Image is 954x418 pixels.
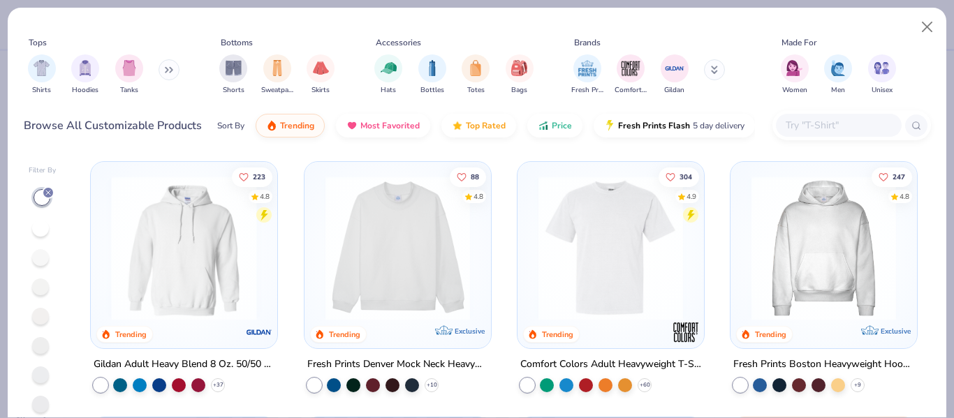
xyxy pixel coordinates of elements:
[571,54,603,96] div: filter for Fresh Prints
[664,58,685,79] img: Gildan Image
[874,60,890,76] img: Unisex Image
[900,191,909,202] div: 4.8
[571,85,603,96] span: Fresh Prints
[661,54,689,96] button: filter button
[29,36,47,49] div: Tops
[307,54,335,96] button: filter button
[531,176,690,320] img: f7f0a375-82f2-4c10-bab8-418c0702b1f2
[426,381,436,389] span: + 10
[253,173,265,180] span: 223
[893,173,905,180] span: 247
[781,36,816,49] div: Made For
[467,85,485,96] span: Totes
[690,176,849,320] img: 3a4b83fa-d8b2-4090-afae-fbe63cb762e3
[868,54,896,96] div: filter for Unisex
[260,191,270,202] div: 4.8
[217,119,244,132] div: Sort By
[872,167,912,186] button: Like
[34,60,50,76] img: Shirts Image
[219,54,247,96] button: filter button
[552,120,572,131] span: Price
[693,118,744,134] span: 5 day delivery
[94,356,274,373] div: Gildan Adult Heavy Blend 8 Oz. 50/50 Hooded Sweatshirt
[786,60,802,76] img: Women Image
[527,114,582,137] button: Price
[574,36,601,49] div: Brands
[115,54,143,96] div: filter for Tanks
[781,54,809,96] button: filter button
[782,85,807,96] span: Women
[318,176,477,320] img: f4477d41-44ba-495e-9df6-f576ad2afa23
[831,85,845,96] span: Men
[213,381,223,389] span: + 37
[336,114,430,137] button: Most Favorited
[781,54,809,96] div: filter for Women
[462,54,490,96] button: filter button
[473,191,483,202] div: 4.8
[520,356,701,373] div: Comfort Colors Adult Heavyweight T-Shirt
[226,60,242,76] img: Shorts Image
[221,36,253,49] div: Bottoms
[881,327,911,336] span: Exclusive
[470,173,478,180] span: 88
[266,120,277,131] img: trending.gif
[661,54,689,96] div: filter for Gildan
[360,120,420,131] span: Most Favorited
[659,167,699,186] button: Like
[313,60,329,76] img: Skirts Image
[32,85,51,96] span: Shirts
[24,117,202,134] div: Browse All Customizable Products
[381,60,397,76] img: Hats Image
[346,120,358,131] img: most_fav.gif
[577,58,598,79] img: Fresh Prints Image
[477,176,636,320] img: 5641a71d-f40f-41e5-8a66-2087ebfa6a1d
[78,60,93,76] img: Hoodies Image
[664,85,684,96] span: Gildan
[374,54,402,96] div: filter for Hats
[639,381,650,389] span: + 60
[219,54,247,96] div: filter for Shorts
[120,85,138,96] span: Tanks
[672,318,700,346] img: Comfort Colors logo
[71,54,99,96] button: filter button
[687,191,696,202] div: 4.9
[455,327,485,336] span: Exclusive
[105,176,263,320] img: 5ea07373-8dcd-49e9-84b5-91ddf2ef84d2
[604,120,615,131] img: flash.gif
[261,54,293,96] button: filter button
[420,85,444,96] span: Bottles
[246,318,274,346] img: Gildan logo
[418,54,446,96] div: filter for Bottles
[854,381,861,389] span: + 9
[620,58,641,79] img: Comfort Colors Image
[311,85,330,96] span: Skirts
[29,165,57,176] div: Filter By
[280,120,314,131] span: Trending
[376,36,421,49] div: Accessories
[618,120,690,131] span: Fresh Prints Flash
[71,54,99,96] div: filter for Hoodies
[449,167,485,186] button: Like
[28,54,56,96] button: filter button
[381,85,396,96] span: Hats
[615,54,647,96] div: filter for Comfort Colors
[594,114,755,137] button: Fresh Prints Flash5 day delivery
[261,85,293,96] span: Sweatpants
[506,54,534,96] div: filter for Bags
[418,54,446,96] button: filter button
[72,85,98,96] span: Hoodies
[468,60,483,76] img: Totes Image
[824,54,852,96] div: filter for Men
[307,54,335,96] div: filter for Skirts
[425,60,440,76] img: Bottles Image
[615,54,647,96] button: filter button
[872,85,893,96] span: Unisex
[441,114,516,137] button: Top Rated
[307,356,488,373] div: Fresh Prints Denver Mock Neck Heavyweight Sweatshirt
[223,85,244,96] span: Shorts
[571,54,603,96] button: filter button
[270,60,285,76] img: Sweatpants Image
[28,54,56,96] div: filter for Shirts
[462,54,490,96] div: filter for Totes
[122,60,137,76] img: Tanks Image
